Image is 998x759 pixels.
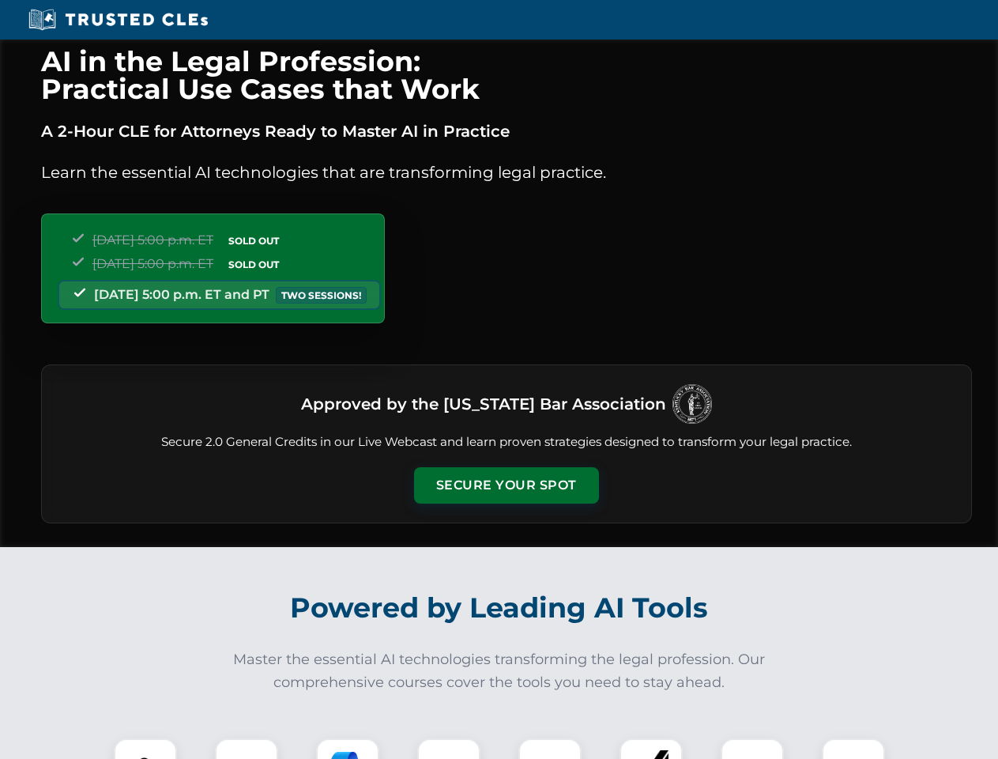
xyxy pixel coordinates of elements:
[223,256,284,273] span: SOLD OUT
[301,390,666,418] h3: Approved by the [US_STATE] Bar Association
[41,119,972,144] p: A 2-Hour CLE for Attorneys Ready to Master AI in Practice
[92,256,213,271] span: [DATE] 5:00 p.m. ET
[223,232,284,249] span: SOLD OUT
[62,580,937,636] h2: Powered by Leading AI Tools
[41,160,972,185] p: Learn the essential AI technologies that are transforming legal practice.
[61,433,952,451] p: Secure 2.0 General Credits in our Live Webcast and learn proven strategies designed to transform ...
[223,648,776,694] p: Master the essential AI technologies transforming the legal profession. Our comprehensive courses...
[41,47,972,103] h1: AI in the Legal Profession: Practical Use Cases that Work
[414,467,599,504] button: Secure Your Spot
[92,232,213,247] span: [DATE] 5:00 p.m. ET
[672,384,712,424] img: Logo
[24,8,213,32] img: Trusted CLEs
